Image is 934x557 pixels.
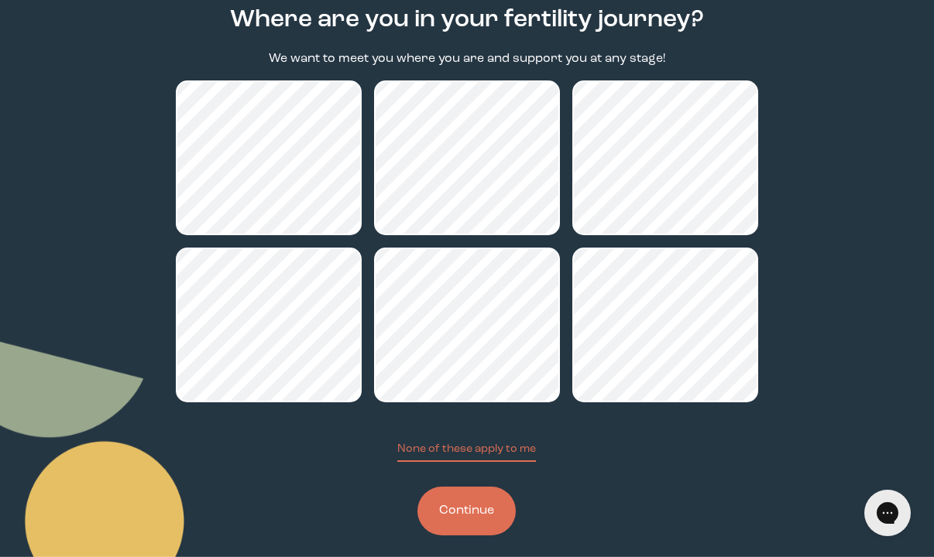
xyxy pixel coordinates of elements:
p: We want to meet you where you are and support you at any stage! [269,50,665,68]
h2: Where are you in your fertility journey? [230,2,704,38]
iframe: Gorgias live chat messenger [857,484,919,542]
button: Continue [417,487,516,535]
button: None of these apply to me [397,441,536,462]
